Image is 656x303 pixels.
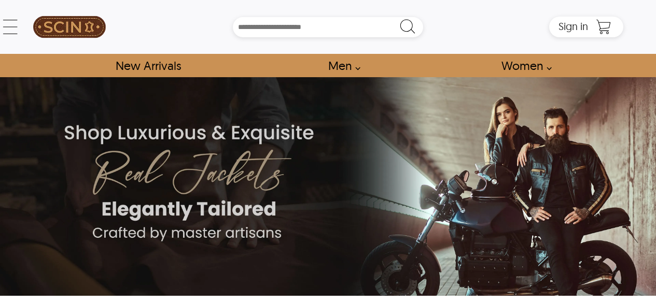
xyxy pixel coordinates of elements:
a: Sign in [559,23,588,32]
span: Sign in [559,20,588,33]
a: Shopping Cart [593,19,614,35]
img: SCIN [33,5,106,49]
a: Shop New Arrivals [104,54,192,77]
a: shop men's leather jackets [316,54,366,77]
a: Shop Women Leather Jackets [490,54,557,77]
